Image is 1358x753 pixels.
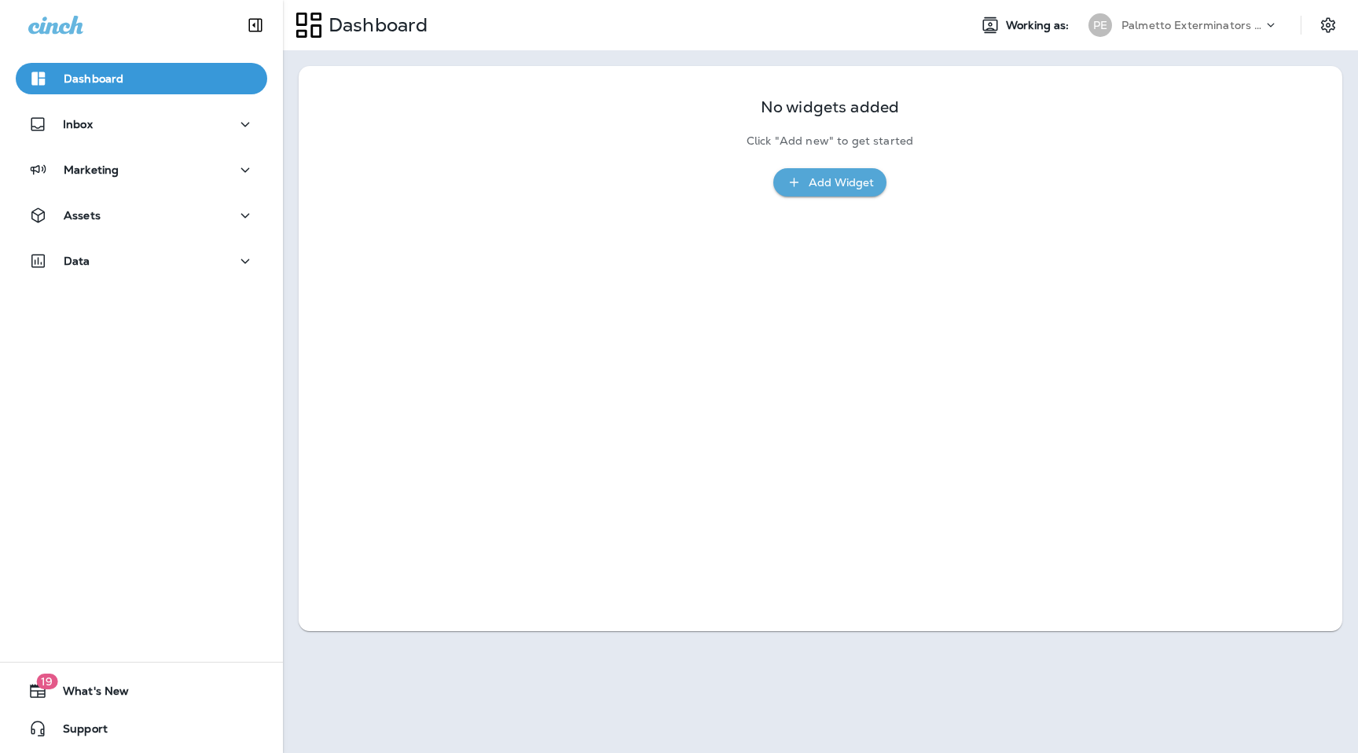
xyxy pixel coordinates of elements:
[36,674,57,689] span: 19
[16,675,267,707] button: 19What's New
[16,200,267,231] button: Assets
[16,108,267,140] button: Inbox
[63,118,93,130] p: Inbox
[64,163,119,176] p: Marketing
[773,168,886,197] button: Add Widget
[233,9,277,41] button: Collapse Sidebar
[761,101,899,114] p: No widgets added
[322,13,428,37] p: Dashboard
[16,63,267,94] button: Dashboard
[16,245,267,277] button: Data
[1006,19,1073,32] span: Working as:
[1121,19,1263,31] p: Palmetto Exterminators LLC
[1314,11,1342,39] button: Settings
[16,154,267,185] button: Marketing
[747,134,913,148] p: Click "Add new" to get started
[809,173,874,193] div: Add Widget
[64,209,101,222] p: Assets
[1088,13,1112,37] div: PE
[47,722,108,741] span: Support
[47,685,129,703] span: What's New
[16,713,267,744] button: Support
[64,72,123,85] p: Dashboard
[64,255,90,267] p: Data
